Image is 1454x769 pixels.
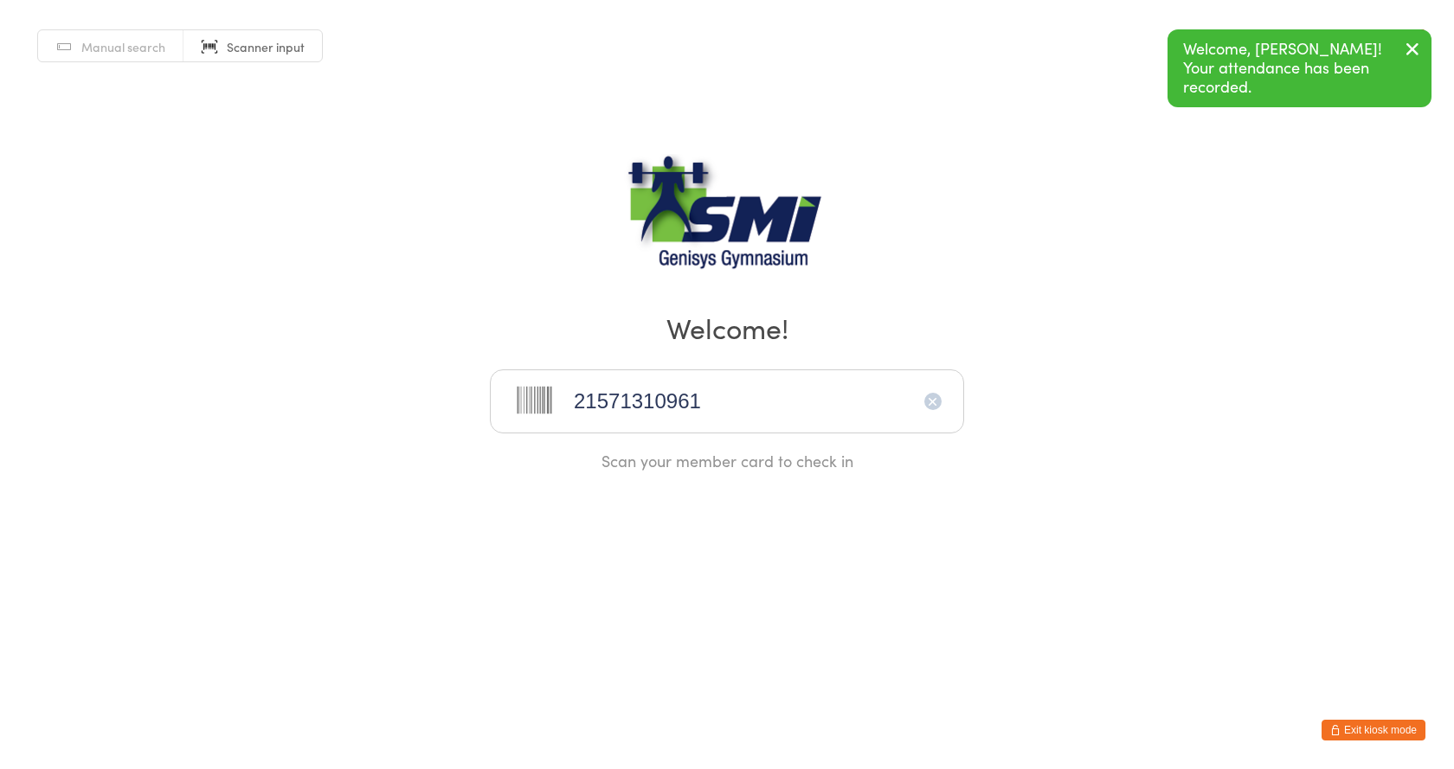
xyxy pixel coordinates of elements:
[619,154,835,284] img: Genisys Gym
[81,38,165,55] span: Manual search
[490,369,964,433] input: Scan barcode
[490,450,964,471] div: Scan your member card to check in
[17,308,1437,347] h2: Welcome!
[1322,720,1425,740] button: Exit kiosk mode
[227,38,305,55] span: Scanner input
[1168,29,1431,107] div: Welcome, [PERSON_NAME]! Your attendance has been recorded.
